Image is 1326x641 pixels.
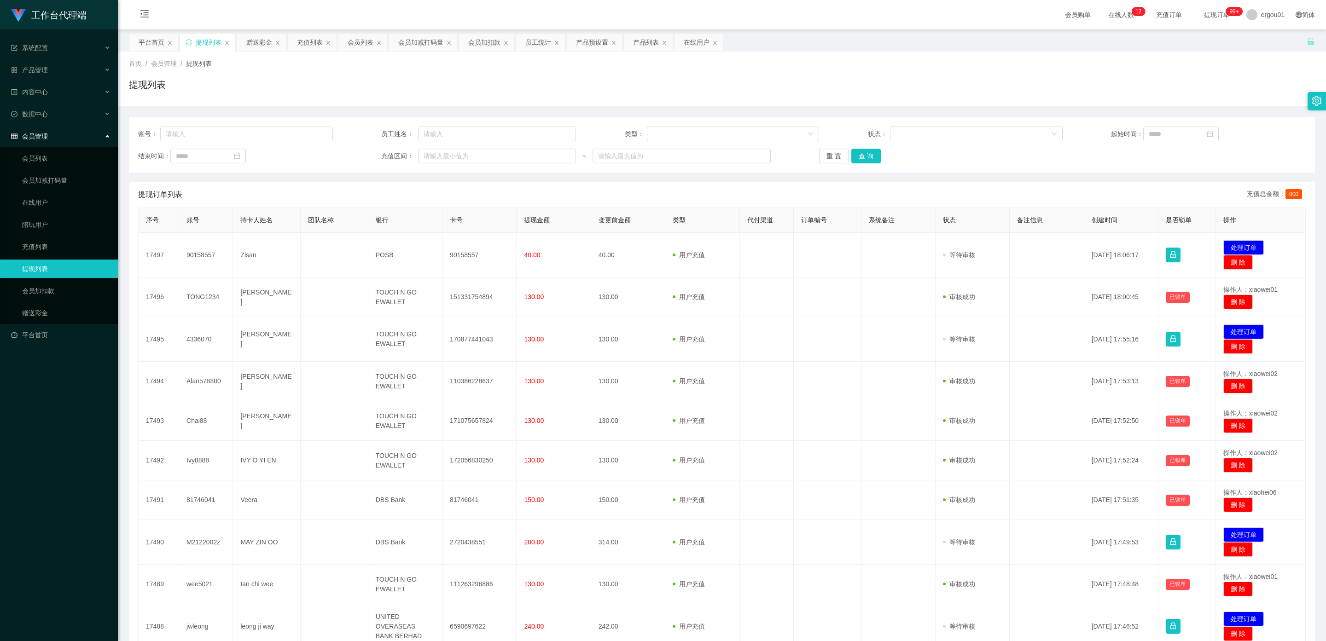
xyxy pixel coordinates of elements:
[22,171,110,190] a: 会员加减打码量
[418,149,576,163] input: 请输入最小值为
[747,216,773,224] span: 代付渠道
[524,496,544,503] span: 150.00
[297,34,323,51] div: 充值列表
[1226,7,1242,16] sup: 977
[525,34,551,51] div: 员工统计
[673,417,705,424] span: 用户充值
[1223,449,1278,456] span: 操作人：xiaowei02
[368,233,442,277] td: POSB
[179,401,233,441] td: Chai88
[1084,520,1158,565] td: [DATE] 17:49:53
[139,480,179,520] td: 17491
[234,153,240,159] i: 图标: calendar
[943,538,975,546] span: 等待审核
[22,237,110,256] a: 充值列表
[1223,379,1253,393] button: 删 除
[11,110,48,118] span: 数据中心
[1207,131,1213,137] i: 图标: calendar
[11,111,17,117] i: 图标: check-circle-o
[11,88,48,96] span: 内容中心
[11,133,17,139] i: 图标: table
[524,417,544,424] span: 130.00
[524,377,544,385] span: 130.00
[381,151,418,161] span: 充值区间：
[1223,542,1253,557] button: 删 除
[1166,619,1181,634] button: 图标: lock
[1199,12,1234,18] span: 提现订单
[179,480,233,520] td: 81746041
[524,251,540,259] span: 40.00
[129,0,160,30] i: 图标: menu-fold
[1166,216,1192,224] span: 是否锁单
[139,565,179,604] td: 17489
[31,0,87,30] h1: 工作台代理端
[591,317,665,362] td: 130.00
[868,129,890,139] span: 状态：
[943,251,975,259] span: 等待审核
[524,623,544,630] span: 240.00
[591,233,665,277] td: 40.00
[233,233,301,277] td: Zisan
[673,580,705,588] span: 用户充值
[233,565,301,604] td: tan chi wee
[591,401,665,441] td: 130.00
[943,496,975,503] span: 审核成功
[1084,277,1158,317] td: [DATE] 18:00:45
[139,34,164,51] div: 平台首页
[179,233,233,277] td: 90158557
[11,89,17,95] i: 图标: profile
[11,133,48,140] span: 会员管理
[1104,12,1139,18] span: 在线人数
[233,401,301,441] td: [PERSON_NAME]
[11,67,17,73] i: 图标: appstore-o
[233,362,301,401] td: [PERSON_NAME]
[11,44,48,52] span: 系统配置
[179,441,233,480] td: Ivy8888
[275,40,280,46] i: 图标: close
[1166,535,1181,549] button: 图标: lock
[308,216,334,224] span: 团队名称
[1307,37,1315,46] i: 图标: unlock
[1052,131,1057,138] i: 图标: down
[1132,7,1145,16] sup: 12
[1285,189,1302,199] span: 800
[139,362,179,401] td: 17494
[1084,233,1158,277] td: [DATE] 18:06:17
[442,480,517,520] td: 81746041
[442,362,517,401] td: 110386228637
[145,60,147,67] span: /
[1223,527,1264,542] button: 处理订单
[1223,240,1264,255] button: 处理订单
[673,456,705,464] span: 用户充值
[943,417,975,424] span: 审核成功
[138,189,182,200] span: 提现订单列表
[129,78,166,92] h1: 提现列表
[1084,480,1158,520] td: [DATE] 17:51:35
[591,520,665,565] td: 314.00
[591,277,665,317] td: 130.00
[139,441,179,480] td: 17492
[1223,612,1264,626] button: 处理订单
[442,233,517,277] td: 90158557
[233,317,301,362] td: [PERSON_NAME]
[22,282,110,300] a: 会员加扣款
[633,34,659,51] div: 产品列表
[554,40,559,46] i: 图标: close
[1084,362,1158,401] td: [DATE] 17:53:13
[376,40,382,46] i: 图标: close
[326,40,331,46] i: 图标: close
[151,60,177,67] span: 会员管理
[808,131,814,138] i: 图标: down
[179,362,233,401] td: Alan578800
[576,34,608,51] div: 产品预设置
[368,362,442,401] td: TOUCH N GO EWALLET
[196,34,221,51] div: 提现列表
[138,151,170,161] span: 结束时间：
[1084,441,1158,480] td: [DATE] 17:52:24
[11,11,87,18] a: 工作台代理端
[1166,455,1190,466] button: 已锁单
[1312,96,1322,106] i: 图标: setting
[442,317,517,362] td: 170877441043
[869,216,895,224] span: 系统备注
[442,401,517,441] td: 171075657824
